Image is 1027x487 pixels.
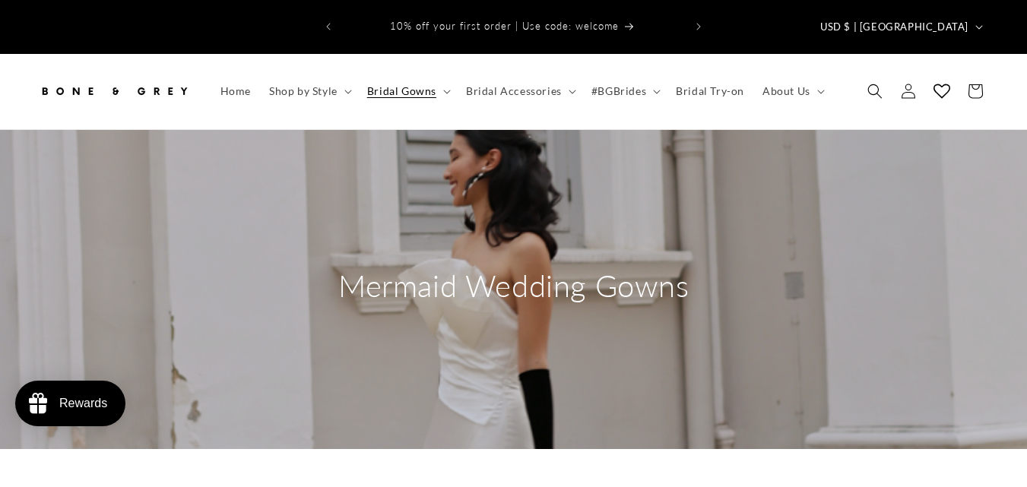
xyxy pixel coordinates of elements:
span: 10% off your first order | Use code: welcome [390,20,619,32]
summary: Search [858,74,892,108]
img: Bone and Grey Bridal [38,74,190,108]
span: Bridal Try-on [676,84,744,98]
h2: Mermaid Wedding Gowns [338,266,689,305]
a: Bone and Grey Bridal [33,69,196,114]
button: Next announcement [682,12,715,41]
span: #BGBrides [591,84,646,98]
div: Rewards [59,397,107,410]
a: Home [211,75,260,107]
a: Bridal Try-on [667,75,753,107]
summary: Bridal Accessories [457,75,582,107]
button: USD $ | [GEOGRAPHIC_DATA] [811,12,989,41]
span: USD $ | [GEOGRAPHIC_DATA] [820,20,968,35]
summary: Shop by Style [260,75,358,107]
span: Home [220,84,251,98]
span: About Us [762,84,810,98]
span: Bridal Gowns [367,84,436,98]
summary: #BGBrides [582,75,667,107]
summary: Bridal Gowns [358,75,457,107]
span: Shop by Style [269,84,338,98]
summary: About Us [753,75,831,107]
span: Bridal Accessories [466,84,562,98]
button: Previous announcement [312,12,345,41]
